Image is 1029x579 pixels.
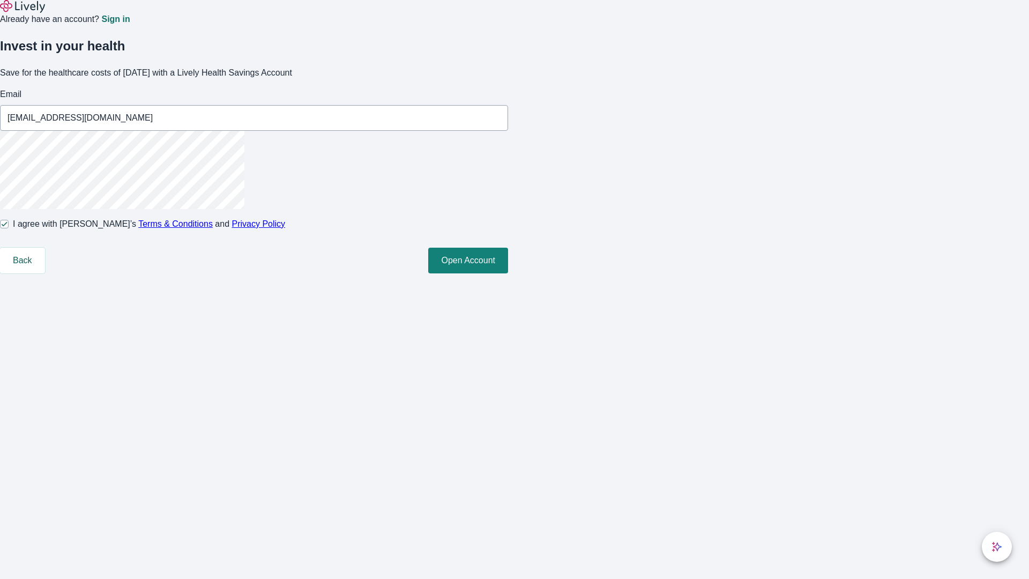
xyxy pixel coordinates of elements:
[991,541,1002,552] svg: Lively AI Assistant
[232,219,286,228] a: Privacy Policy
[13,218,285,231] span: I agree with [PERSON_NAME]’s and
[428,248,508,273] button: Open Account
[101,15,130,24] a: Sign in
[982,532,1012,562] button: chat
[138,219,213,228] a: Terms & Conditions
